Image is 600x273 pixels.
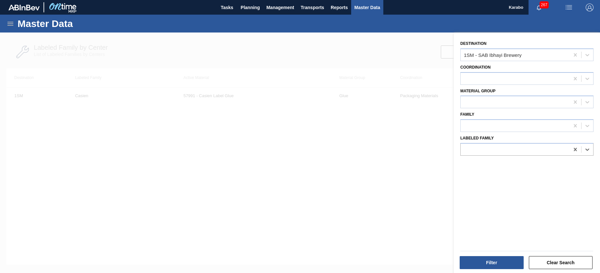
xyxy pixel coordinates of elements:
h1: Master Data [18,20,133,27]
button: Clear Search [529,256,593,269]
img: Logout [586,4,594,11]
span: 267 [540,1,549,8]
label: Material Group [460,89,495,93]
button: Filter [460,256,524,269]
span: Master Data [354,4,380,11]
span: Planning [241,4,260,11]
label: Labeled Family [460,136,494,140]
label: Destination [460,41,486,46]
span: Tasks [220,4,234,11]
span: Reports [331,4,348,11]
img: TNhmsLtSVTkK8tSr43FrP2fwEKptu5GPRR3wAAAABJRU5ErkJggg== [8,5,40,10]
img: userActions [565,4,573,11]
button: Notifications [529,3,549,12]
label: Family [460,112,474,117]
span: Management [266,4,294,11]
span: Transports [301,4,324,11]
div: 1SM - SAB Ibhayi Brewery [464,52,522,58]
label: Coordination [460,65,491,70]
